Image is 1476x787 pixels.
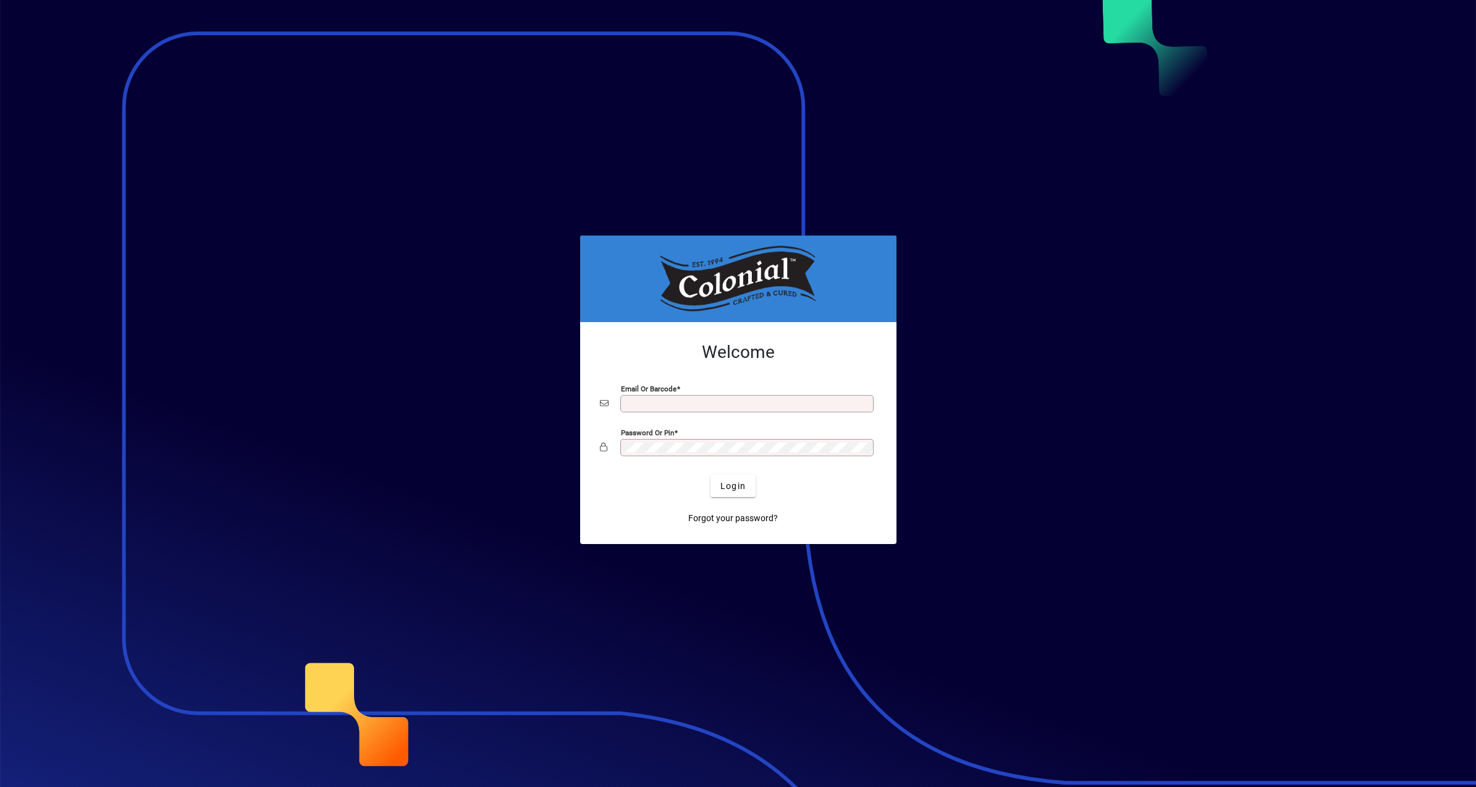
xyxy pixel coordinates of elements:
mat-label: Email or Barcode [621,385,677,393]
mat-label: Password or Pin [621,428,674,437]
button: Login [711,475,756,497]
span: Forgot your password? [688,512,778,525]
span: Login [720,480,746,493]
h2: Welcome [600,342,877,363]
a: Forgot your password? [683,507,783,529]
